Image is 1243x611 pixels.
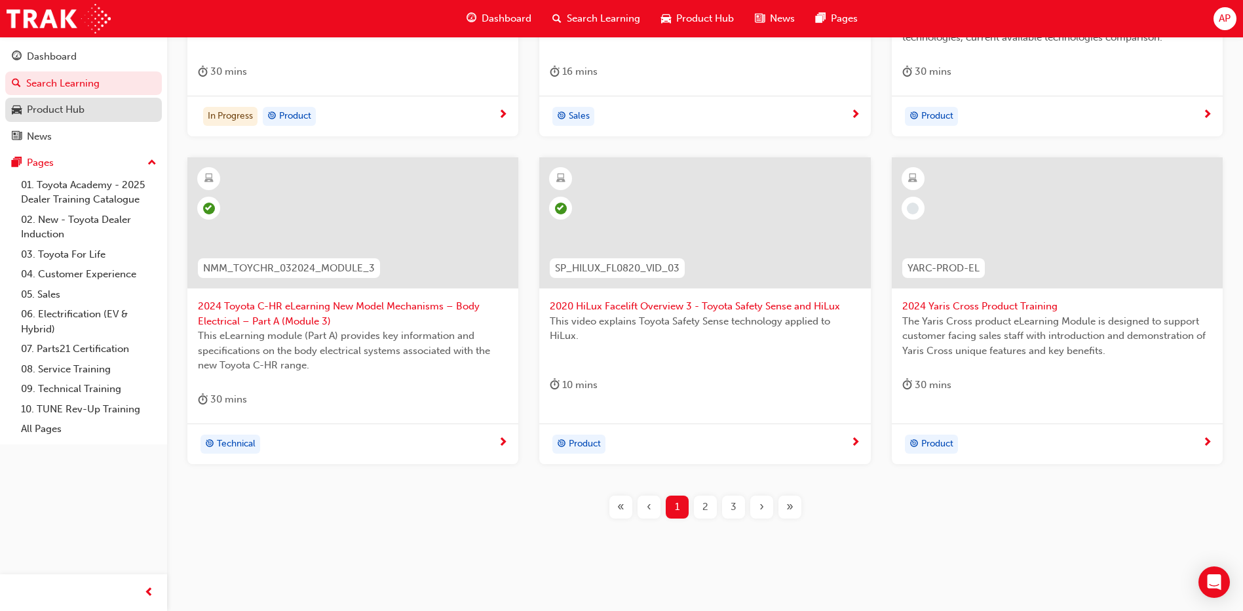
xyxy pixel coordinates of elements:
[187,157,518,464] a: NMM_TOYCHR_032024_MODULE_32024 Toyota C-HR eLearning New Model Mechanisms – Body Electrical – Par...
[555,261,679,276] span: SP_HILUX_FL0820_VID_03
[908,261,980,276] span: YARC-PROD-EL
[556,170,565,187] span: learningResourceType_ELEARNING-icon
[702,500,708,515] span: 2
[198,328,508,373] span: This eLearning module (Part A) provides key information and specifications on the body electrical...
[198,391,247,408] div: 30 mins
[731,500,736,515] span: 3
[16,175,162,210] a: 01. Toyota Academy - 2025 Dealer Training Catalogue
[16,399,162,420] a: 10. TUNE Rev-Up Training
[5,71,162,96] a: Search Learning
[921,437,953,452] span: Product
[16,285,162,305] a: 05. Sales
[1198,566,1230,598] div: Open Intercom Messenger
[909,436,919,453] span: target-icon
[12,51,22,63] span: guage-icon
[16,210,162,245] a: 02. New - Toyota Dealer Induction
[907,203,919,214] span: learningRecordVerb_NONE-icon
[144,585,154,601] span: prev-icon
[16,264,162,285] a: 04. Customer Experience
[198,391,208,408] span: duration-icon
[651,5,744,32] a: car-iconProduct Hub
[805,5,868,32] a: pages-iconPages
[198,299,508,328] span: 2024 Toyota C-HR eLearning New Model Mechanisms – Body Electrical – Part A (Module 3)
[851,437,860,449] span: next-icon
[467,10,476,27] span: guage-icon
[498,437,508,449] span: next-icon
[12,131,22,143] span: news-icon
[569,437,601,452] span: Product
[12,157,22,169] span: pages-icon
[205,436,214,453] span: target-icon
[676,11,734,26] span: Product Hub
[7,4,111,33] img: Trak
[776,496,804,519] button: Last page
[217,437,256,452] span: Technical
[27,49,77,64] div: Dashboard
[550,377,598,393] div: 10 mins
[755,10,765,27] span: news-icon
[902,377,951,393] div: 30 mins
[550,64,560,80] span: duration-icon
[5,151,162,175] button: Pages
[16,419,162,439] a: All Pages
[27,155,54,170] div: Pages
[539,157,870,464] a: SP_HILUX_FL0820_VID_032020 HiLux Facelift Overview 3 - Toyota Safety Sense and HiLuxThis video ex...
[1202,109,1212,121] span: next-icon
[661,10,671,27] span: car-icon
[27,129,52,144] div: News
[902,299,1212,314] span: 2024 Yaris Cross Product Training
[719,496,748,519] button: Page 3
[198,64,247,80] div: 30 mins
[770,11,795,26] span: News
[12,104,22,116] span: car-icon
[569,109,590,124] span: Sales
[16,245,162,265] a: 03. Toyota For Life
[203,107,258,127] div: In Progress
[759,500,764,515] span: ›
[16,379,162,399] a: 09. Technical Training
[902,64,912,80] span: duration-icon
[555,203,567,214] span: learningRecordVerb_PASS-icon
[816,10,826,27] span: pages-icon
[557,108,566,125] span: target-icon
[921,109,953,124] span: Product
[550,377,560,393] span: duration-icon
[550,64,598,80] div: 16 mins
[16,304,162,339] a: 06. Electrification (EV & Hybrid)
[892,157,1223,464] a: YARC-PROD-EL2024 Yaris Cross Product TrainingThe Yaris Cross product eLearning Module is designed...
[5,98,162,122] a: Product Hub
[203,203,215,214] span: learningRecordVerb_PASS-icon
[27,102,85,117] div: Product Hub
[831,11,858,26] span: Pages
[12,78,21,90] span: search-icon
[5,45,162,69] a: Dashboard
[557,436,566,453] span: target-icon
[851,109,860,121] span: next-icon
[902,314,1212,359] span: The Yaris Cross product eLearning Module is designed to support customer facing sales staff with ...
[542,5,651,32] a: search-iconSearch Learning
[607,496,635,519] button: First page
[744,5,805,32] a: news-iconNews
[550,314,860,344] span: This video explains Toyota Safety Sense technology applied to HiLux.
[567,11,640,26] span: Search Learning
[902,377,912,393] span: duration-icon
[279,109,311,124] span: Product
[552,10,562,27] span: search-icon
[550,299,860,314] span: 2020 HiLux Facelift Overview 3 - Toyota Safety Sense and HiLux
[1202,437,1212,449] span: next-icon
[203,261,375,276] span: NMM_TOYCHR_032024_MODULE_3
[1219,11,1231,26] span: AP
[1214,7,1236,30] button: AP
[748,496,776,519] button: Next page
[786,500,794,515] span: »
[498,109,508,121] span: next-icon
[147,155,157,172] span: up-icon
[675,500,679,515] span: 1
[5,42,162,151] button: DashboardSearch LearningProduct HubNews
[16,339,162,359] a: 07. Parts21 Certification
[198,64,208,80] span: duration-icon
[5,125,162,149] a: News
[663,496,691,519] button: Page 1
[482,11,531,26] span: Dashboard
